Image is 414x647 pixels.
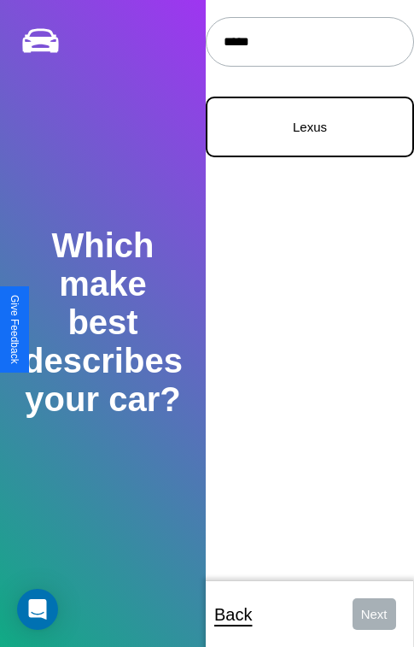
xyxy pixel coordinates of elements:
[9,295,20,364] div: Give Feedback
[17,589,58,630] div: Open Intercom Messenger
[224,115,395,138] p: Lexus
[214,599,252,630] p: Back
[20,226,185,419] h2: Which make best describes your car?
[353,598,396,630] button: Next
